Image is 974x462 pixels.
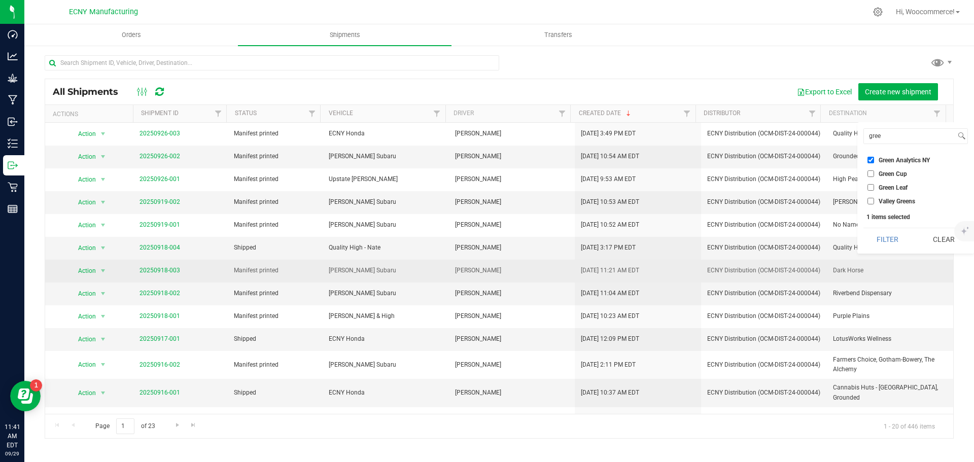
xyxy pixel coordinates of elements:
[97,287,110,301] span: select
[8,182,18,192] inline-svg: Retail
[707,174,821,184] span: ECNY Distribution (OCM-DIST-24-000044)
[863,228,912,251] button: Filter
[116,418,134,434] input: 1
[69,287,96,301] span: Action
[234,334,316,344] span: Shipped
[707,311,821,321] span: ECNY Distribution (OCM-DIST-24-000044)
[140,267,180,274] a: 20250918-003
[329,311,443,321] span: [PERSON_NAME] & High
[581,243,636,253] span: [DATE] 3:17 PM EDT
[833,355,947,374] span: Farmers Choice, Gotham-Bowery, The Alchemy
[867,157,874,163] input: Green Analytics NY
[140,335,180,342] a: 20250917-001
[238,24,451,46] a: Shipments
[455,152,569,161] span: [PERSON_NAME]
[140,175,180,183] a: 20250926-001
[329,266,443,275] span: [PERSON_NAME] Subaru
[553,105,570,122] a: Filter
[8,138,18,149] inline-svg: Inventory
[97,332,110,346] span: select
[329,174,443,184] span: Upstate [PERSON_NAME]
[97,358,110,372] span: select
[140,361,180,368] a: 20250916-002
[445,105,571,123] th: Driver
[140,221,180,228] a: 20250919-001
[455,266,569,275] span: [PERSON_NAME]
[872,7,884,17] div: Manage settings
[455,129,569,138] span: [PERSON_NAME]
[329,388,443,398] span: ECNY Honda
[97,411,110,425] span: select
[234,174,316,184] span: Manifest printed
[929,105,946,122] a: Filter
[876,418,943,434] span: 1 - 20 of 446 items
[790,83,858,100] button: Export to Excel
[69,411,96,425] span: Action
[97,386,110,400] span: select
[97,264,110,278] span: select
[858,83,938,100] button: Create new shipment
[234,388,316,398] span: Shipped
[97,241,110,255] span: select
[867,170,874,177] input: Green Cup
[804,105,820,122] a: Filter
[69,332,96,346] span: Action
[140,312,180,319] a: 20250918-001
[8,29,18,40] inline-svg: Dashboard
[455,311,569,321] span: [PERSON_NAME]
[69,218,96,232] span: Action
[581,311,639,321] span: [DATE] 10:23 AM EDT
[24,24,238,46] a: Orders
[455,289,569,298] span: [PERSON_NAME]
[707,388,821,398] span: ECNY Distribution (OCM-DIST-24-000044)
[329,197,443,207] span: [PERSON_NAME] Subaru
[707,360,821,370] span: ECNY Distribution (OCM-DIST-24-000044)
[455,360,569,370] span: [PERSON_NAME]
[707,289,821,298] span: ECNY Distribution (OCM-DIST-24-000044)
[879,185,908,191] span: Green Leaf
[707,243,821,253] span: ECNY Distribution (OCM-DIST-24-000044)
[581,360,636,370] span: [DATE] 2:11 PM EDT
[679,105,695,122] a: Filter
[186,418,201,432] a: Go to the last page
[170,418,185,432] a: Go to the next page
[140,198,180,205] a: 20250919-002
[69,386,96,400] span: Action
[87,418,163,434] span: Page of 23
[867,198,874,204] input: Valley Greens
[455,243,569,253] span: [PERSON_NAME]
[581,388,639,398] span: [DATE] 10:37 AM EDT
[5,450,20,457] p: 09/29
[69,241,96,255] span: Action
[833,266,947,275] span: Dark Horse
[531,30,586,40] span: Transfers
[210,105,226,122] a: Filter
[329,243,443,253] span: Quality High - Nate
[69,8,138,16] span: ECNY Manufacturing
[581,220,639,230] span: [DATE] 10:52 AM EDT
[97,195,110,209] span: select
[45,55,499,70] input: Search Shipment ID, Vehicle, Driver, Destination...
[234,289,316,298] span: Manifest printed
[455,334,569,344] span: [PERSON_NAME]
[303,105,320,122] a: Filter
[455,197,569,207] span: [PERSON_NAME]
[581,197,639,207] span: [DATE] 10:53 AM EDT
[97,172,110,187] span: select
[69,195,96,209] span: Action
[97,218,110,232] span: select
[234,266,316,275] span: Manifest printed
[833,220,947,230] span: No Name Cannabis Co
[707,197,821,207] span: ECNY Distribution (OCM-DIST-24-000044)
[53,111,129,118] div: Actions
[866,214,965,221] div: 1 items selected
[69,264,96,278] span: Action
[820,105,946,123] th: Destination
[707,266,821,275] span: ECNY Distribution (OCM-DIST-24-000044)
[140,244,180,251] a: 20250918-004
[329,360,443,370] span: [PERSON_NAME] Subaru
[108,30,155,40] span: Orders
[329,289,443,298] span: [PERSON_NAME] Subaru
[879,198,915,204] span: Valley Greens
[234,220,316,230] span: Manifest printed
